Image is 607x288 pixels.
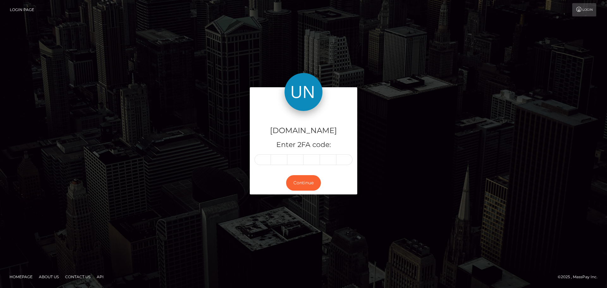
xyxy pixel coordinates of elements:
[7,272,35,282] a: Homepage
[254,140,353,150] h5: Enter 2FA code:
[254,125,353,136] h4: [DOMAIN_NAME]
[286,175,321,191] button: Continue
[10,3,34,16] a: Login Page
[63,272,93,282] a: Contact Us
[558,273,602,280] div: © 2025 , MassPay Inc.
[572,3,596,16] a: Login
[94,272,106,282] a: API
[36,272,61,282] a: About Us
[285,73,322,111] img: Unlockt.me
